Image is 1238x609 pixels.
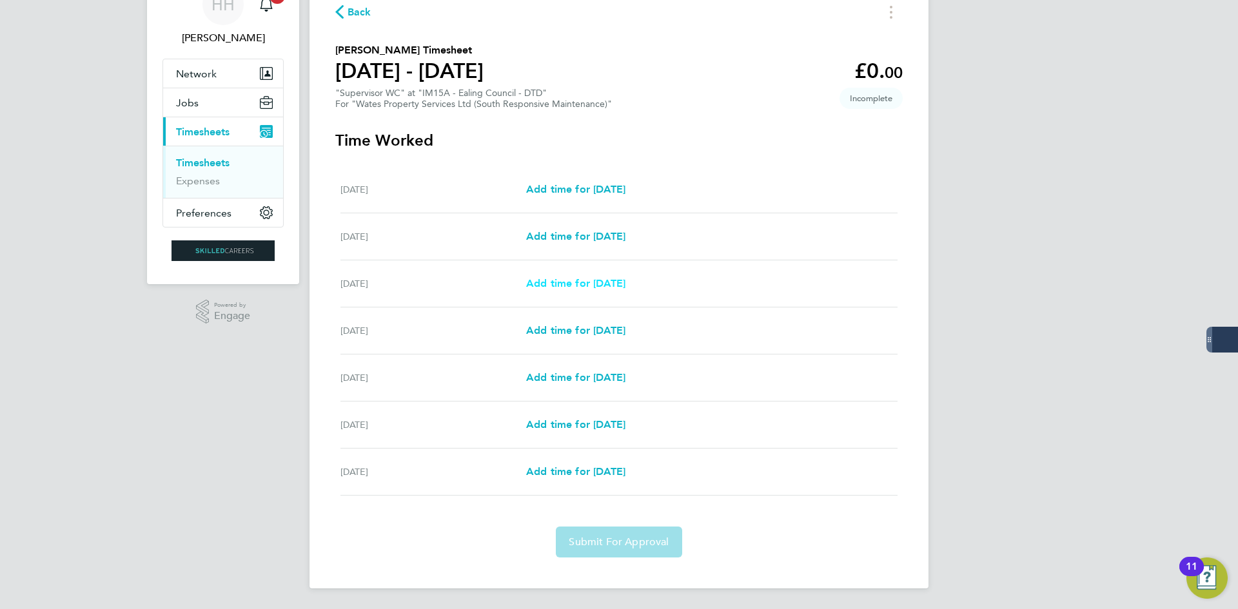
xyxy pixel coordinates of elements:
[526,370,625,385] a: Add time for [DATE]
[526,229,625,244] a: Add time for [DATE]
[340,229,526,244] div: [DATE]
[340,276,526,291] div: [DATE]
[526,230,625,242] span: Add time for [DATE]
[335,58,484,84] h1: [DATE] - [DATE]
[162,240,284,261] a: Go to home page
[526,324,625,336] span: Add time for [DATE]
[526,417,625,432] a: Add time for [DATE]
[885,63,903,82] span: 00
[335,88,612,110] div: "Supervisor WC" at "IM15A - Ealing Council - DTD"
[1186,566,1197,583] div: 11
[176,97,199,109] span: Jobs
[163,88,283,117] button: Jobs
[340,464,526,479] div: [DATE]
[176,126,230,138] span: Timesheets
[172,240,275,261] img: skilledcareers-logo-retina.png
[176,175,220,187] a: Expenses
[854,59,903,83] app-decimal: £0.
[526,323,625,338] a: Add time for [DATE]
[163,59,283,88] button: Network
[840,88,903,109] span: This timesheet is Incomplete.
[214,311,250,322] span: Engage
[340,370,526,385] div: [DATE]
[526,465,625,478] span: Add time for [DATE]
[526,182,625,197] a: Add time for [DATE]
[526,183,625,195] span: Add time for [DATE]
[335,4,371,20] button: Back
[162,30,284,46] span: Holly Hammatt
[335,43,484,58] h2: [PERSON_NAME] Timesheet
[340,182,526,197] div: [DATE]
[214,300,250,311] span: Powered by
[340,323,526,338] div: [DATE]
[335,99,612,110] div: For "Wates Property Services Ltd (South Responsive Maintenance)"
[1186,557,1228,599] button: Open Resource Center, 11 new notifications
[163,117,283,146] button: Timesheets
[348,5,371,20] span: Back
[335,130,903,151] h3: Time Worked
[176,157,230,169] a: Timesheets
[176,68,217,80] span: Network
[526,371,625,383] span: Add time for [DATE]
[196,300,251,324] a: Powered byEngage
[163,146,283,198] div: Timesheets
[176,207,231,219] span: Preferences
[526,277,625,289] span: Add time for [DATE]
[879,2,903,22] button: Timesheets Menu
[526,418,625,430] span: Add time for [DATE]
[526,464,625,479] a: Add time for [DATE]
[340,417,526,432] div: [DATE]
[163,198,283,227] button: Preferences
[526,276,625,291] a: Add time for [DATE]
